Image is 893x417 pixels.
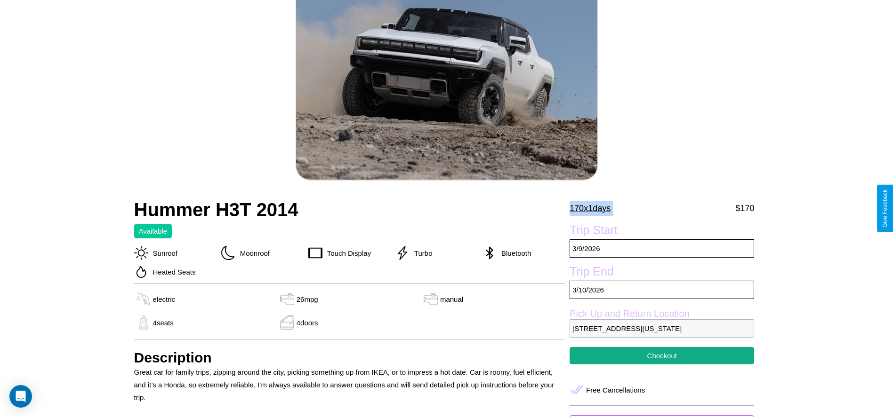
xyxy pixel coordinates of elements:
[882,189,888,228] div: Give Feedback
[421,292,440,306] img: gas
[134,315,153,330] img: gas
[153,316,174,329] p: 4 seats
[410,247,433,260] p: Turbo
[570,319,754,338] p: [STREET_ADDRESS][US_STATE]
[570,201,611,216] p: 170 x 1 days
[297,316,318,329] p: 4 doors
[134,366,565,404] p: Great car for family trips, zipping around the city, picking something up from IKEA, or to impres...
[570,281,754,299] p: 3 / 10 / 2026
[570,308,754,319] label: Pick Up and Return Location
[570,223,754,239] label: Trip Start
[440,293,463,306] p: manual
[278,292,297,306] img: gas
[570,347,754,364] button: Checkout
[134,292,153,306] img: gas
[148,247,178,260] p: Sunroof
[570,239,754,258] p: 3 / 9 / 2026
[586,384,645,396] p: Free Cancellations
[153,293,176,306] p: electric
[134,199,565,220] h2: Hummer H3T 2014
[322,247,371,260] p: Touch Display
[139,225,168,237] p: Available
[9,385,32,408] div: Open Intercom Messenger
[497,247,531,260] p: Bluetooth
[148,266,196,278] p: Heated Seats
[278,315,297,330] img: gas
[297,293,318,306] p: 26 mpg
[570,265,754,281] label: Trip End
[735,201,754,216] p: $ 170
[134,350,565,366] h3: Description
[235,247,270,260] p: Moonroof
